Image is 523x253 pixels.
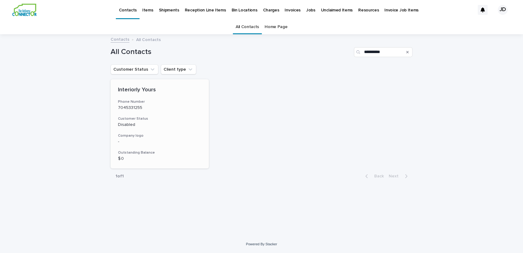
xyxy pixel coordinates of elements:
[354,47,412,57] input: Search
[111,169,129,184] p: 1 of 1
[12,4,37,16] img: aCWQmA6OSGG0Kwt8cj3c
[265,20,287,34] a: Home Page
[111,64,158,74] button: Customer Status
[118,106,142,110] a: 7045331255
[111,35,129,43] a: Contacts
[111,48,351,56] h1: All Contacts
[236,20,259,34] a: All Contacts
[371,174,384,178] span: Back
[161,64,196,74] button: Client type
[386,173,412,179] button: Next
[118,99,201,104] h3: Phone Number
[389,174,402,178] span: Next
[111,79,209,169] a: Interiorly YoursPhone Number7045331255Customer StatusDisabledCompany logo-Outstanding Balance$ 0
[118,116,201,121] h3: Customer Status
[498,5,508,15] div: JD
[136,36,161,43] p: All Contacts
[118,122,201,127] p: Disabled
[360,173,386,179] button: Back
[118,156,201,161] p: $ 0
[118,150,201,155] h3: Outstanding Balance
[118,139,201,144] p: -
[118,87,201,93] p: Interiorly Yours
[118,133,201,138] h3: Company logo
[246,242,277,246] a: Powered By Stacker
